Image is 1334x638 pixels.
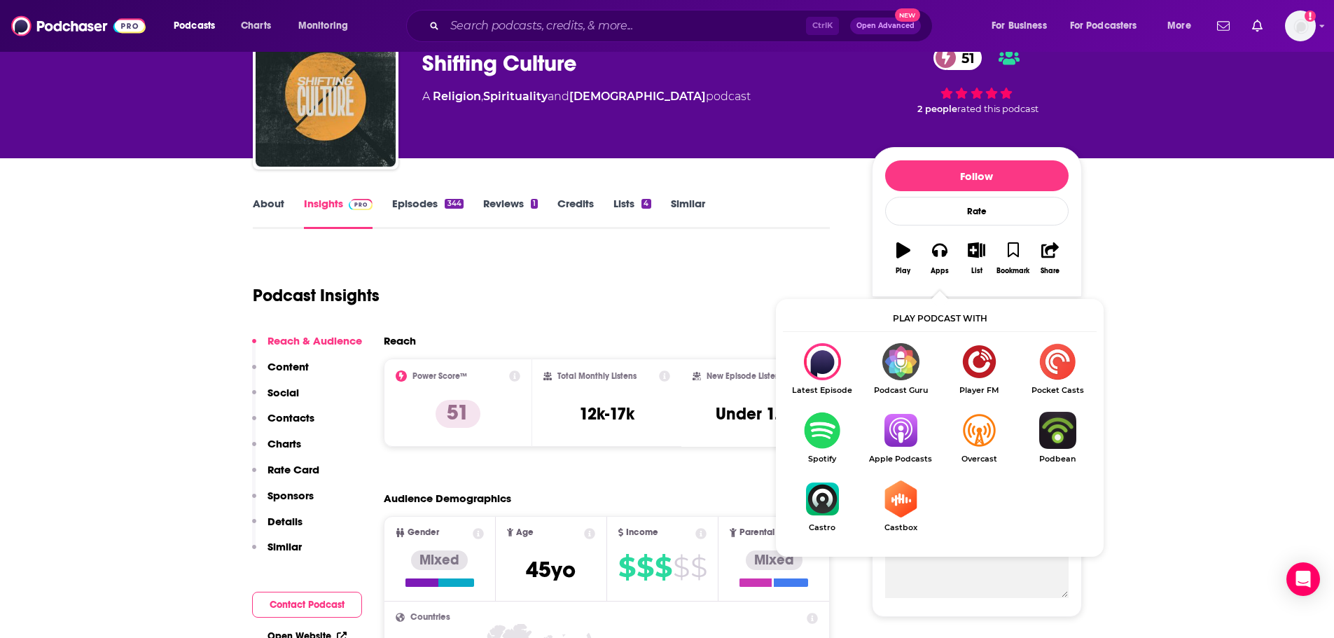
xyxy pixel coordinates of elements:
[947,46,982,70] span: 51
[861,412,940,464] a: Apple PodcastsApple Podcasts
[289,15,366,37] button: open menu
[419,10,946,42] div: Search podcasts, credits, & more...
[548,90,569,103] span: and
[739,528,802,537] span: Parental Status
[931,267,949,275] div: Apps
[1070,16,1137,36] span: For Podcasters
[895,8,920,22] span: New
[690,556,707,578] span: $
[1041,267,1059,275] div: Share
[885,233,922,284] button: Play
[940,455,1018,464] span: Overcast
[1061,15,1158,37] button: open menu
[1167,16,1191,36] span: More
[856,22,915,29] span: Open Advanced
[268,411,314,424] p: Contacts
[1158,15,1209,37] button: open menu
[940,343,1018,395] a: Player FMPlayer FM
[516,528,534,537] span: Age
[483,197,538,229] a: Reviews1
[410,613,450,622] span: Countries
[557,371,637,381] h2: Total Monthly Listens
[445,199,463,209] div: 344
[861,386,940,395] span: Podcast Guru
[783,386,861,395] span: Latest Episode
[268,489,314,502] p: Sponsors
[861,343,940,395] a: Podcast GuruPodcast Guru
[982,15,1064,37] button: open menu
[411,550,468,570] div: Mixed
[579,403,634,424] h3: 12k-17k
[232,15,279,37] a: Charts
[673,556,689,578] span: $
[569,90,706,103] a: [DEMOGRAPHIC_DATA]
[940,412,1018,464] a: OvercastOvercast
[304,197,373,229] a: InsightsPodchaser Pro
[268,386,299,399] p: Social
[783,343,861,395] div: Shifting Culture on Latest Episode
[861,523,940,532] span: Castbox
[253,285,380,306] h1: Podcast Insights
[268,463,319,476] p: Rate Card
[707,371,784,381] h2: New Episode Listens
[557,197,594,229] a: Credits
[252,411,314,437] button: Contacts
[1018,343,1097,395] a: Pocket CastsPocket Casts
[637,556,653,578] span: $
[241,16,271,36] span: Charts
[783,306,1097,332] div: Play podcast with
[850,18,921,34] button: Open AdvancedNew
[174,16,215,36] span: Podcasts
[408,528,439,537] span: Gender
[1285,11,1316,41] span: Logged in as agoldsmithwissman
[412,371,467,381] h2: Power Score™
[531,199,538,209] div: 1
[11,13,146,39] img: Podchaser - Follow, Share and Rate Podcasts
[933,46,982,70] a: 51
[268,334,362,347] p: Reach & Audience
[885,160,1069,191] button: Follow
[940,386,1018,395] span: Player FM
[252,334,362,360] button: Reach & Audience
[1285,11,1316,41] img: User Profile
[958,233,994,284] button: List
[422,88,751,105] div: A podcast
[252,515,303,541] button: Details
[298,16,348,36] span: Monitoring
[483,90,548,103] a: Spirituality
[806,17,839,35] span: Ctrl K
[613,197,651,229] a: Lists4
[252,592,362,618] button: Contact Podcast
[1018,386,1097,395] span: Pocket Casts
[655,556,672,578] span: $
[996,267,1029,275] div: Bookmark
[268,360,309,373] p: Content
[256,27,396,167] a: Shifting Culture
[971,267,982,275] div: List
[618,556,635,578] span: $
[392,197,463,229] a: Episodes344
[481,90,483,103] span: ,
[783,412,861,464] a: SpotifySpotify
[872,36,1082,123] div: 51 2 peoplerated this podcast
[384,334,416,347] h2: Reach
[268,437,301,450] p: Charts
[349,199,373,210] img: Podchaser Pro
[1031,233,1068,284] button: Share
[252,360,309,386] button: Content
[445,15,806,37] input: Search podcasts, credits, & more...
[783,480,861,532] a: CastroCastro
[253,197,284,229] a: About
[268,515,303,528] p: Details
[861,480,940,532] a: CastboxCastbox
[992,16,1047,36] span: For Business
[436,400,480,428] p: 51
[896,267,910,275] div: Play
[716,403,796,424] h3: Under 1.8k
[252,386,299,412] button: Social
[1286,562,1320,596] div: Open Intercom Messenger
[252,437,301,463] button: Charts
[861,455,940,464] span: Apple Podcasts
[917,104,957,114] span: 2 people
